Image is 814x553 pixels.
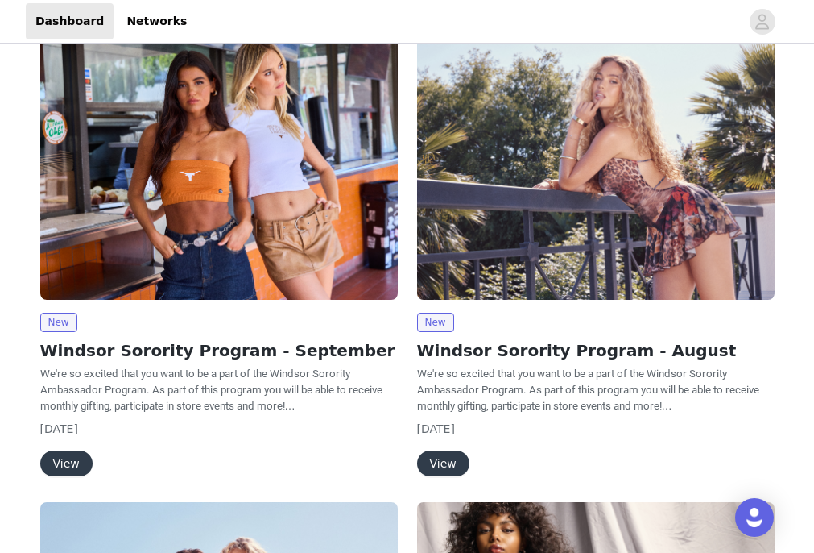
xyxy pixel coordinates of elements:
button: View [40,451,93,476]
div: avatar [754,9,770,35]
span: We're so excited that you want to be a part of the Windsor Sorority Ambassador Program. As part o... [40,368,382,412]
a: View [40,458,93,470]
span: [DATE] [417,422,455,435]
a: Networks [117,3,196,39]
span: We're so excited that you want to be a part of the Windsor Sorority Ambassador Program. As part o... [417,368,759,412]
h2: Windsor Sorority Program - August [417,339,775,363]
span: New [40,313,77,332]
img: Windsor [40,31,398,300]
span: New [417,313,454,332]
span: [DATE] [40,422,78,435]
img: Windsor [417,31,775,300]
h2: Windsor Sorority Program - September [40,339,398,363]
a: Dashboard [26,3,114,39]
div: Open Intercom Messenger [735,498,774,537]
button: View [417,451,469,476]
a: View [417,458,469,470]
